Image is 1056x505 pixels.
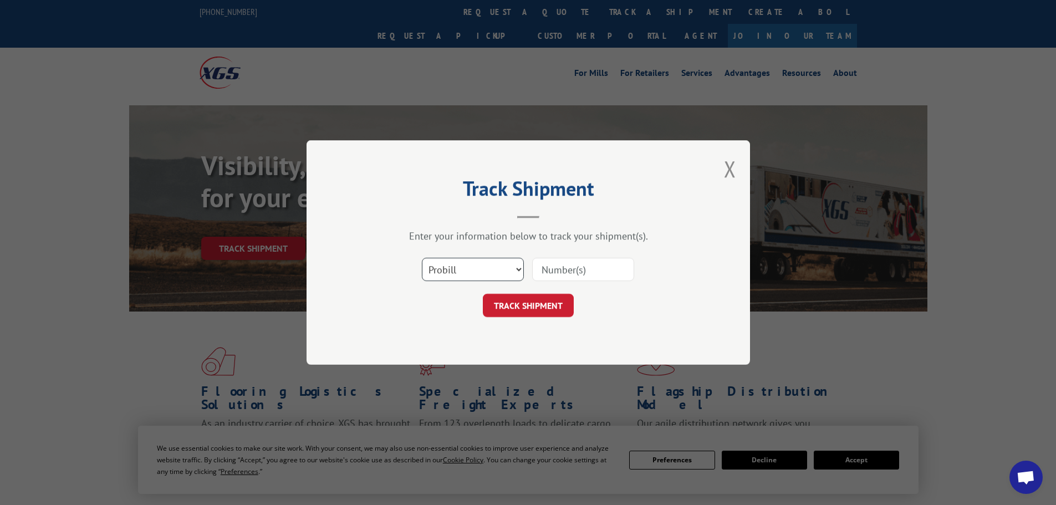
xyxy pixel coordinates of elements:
[724,154,736,183] button: Close modal
[532,258,634,281] input: Number(s)
[483,294,574,317] button: TRACK SHIPMENT
[1009,461,1043,494] div: Open chat
[362,229,695,242] div: Enter your information below to track your shipment(s).
[362,181,695,202] h2: Track Shipment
